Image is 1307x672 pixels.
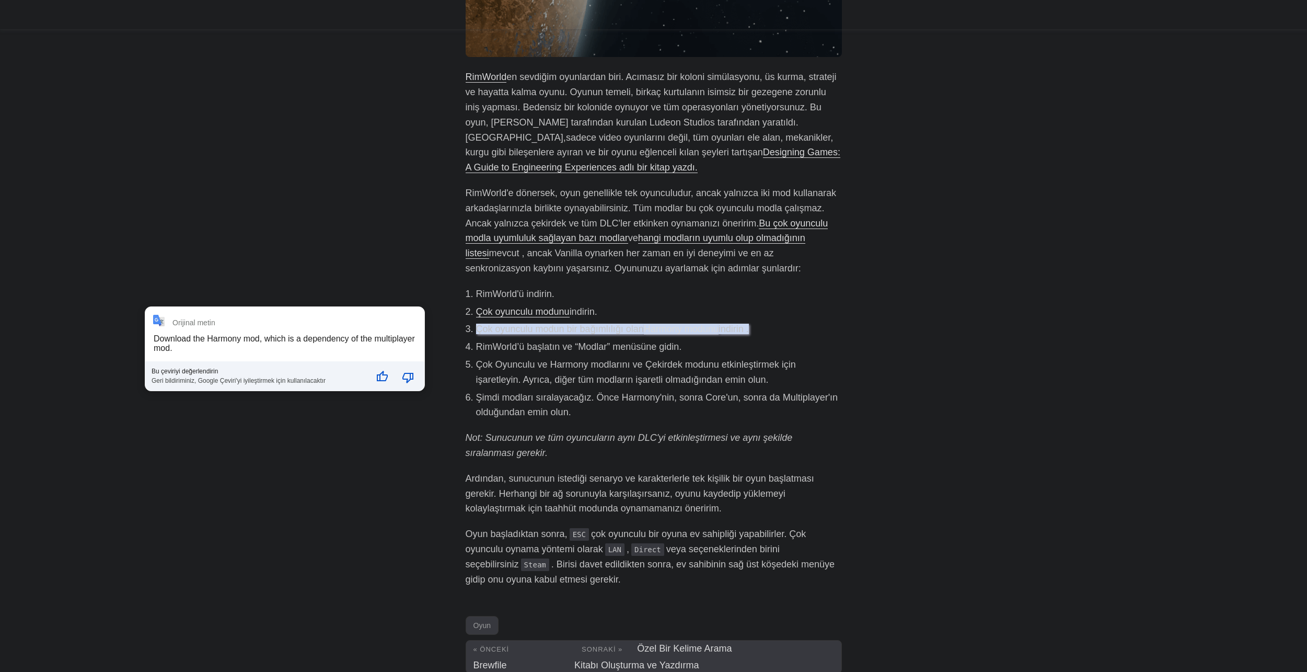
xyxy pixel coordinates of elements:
div: Download the Harmony mod, which is a dependency of the multiplayer mod. [154,334,415,352]
code: Steam [521,559,549,571]
font: mevcut , ancak Vanilla oynarken her zaman en iyi deneyimi ve en az senkronizasyon kaybını yaşarsı... [466,248,801,274]
div: Geri bildiriminiz, Google Çeviri'yi iyileştirmek için kullanılacaktır [152,375,366,384]
font: Brewfile [473,660,507,670]
code: ESC [570,528,589,541]
font: sadece video oyunlarını değil, tüm oyunları ele alan, mekanikler, kurgu gibi bileşenlere ayıran v... [466,132,834,158]
code: Direct [631,543,664,556]
a: Harmony modunu [644,324,719,334]
font: ve [628,233,638,243]
font: Ardından, sunucunun istediği senaryo ve karakterlerle tek kişilik bir oyun başlatması gerekir. He... [466,473,814,514]
font: . [595,306,597,317]
font: RimWorld'ü indirin. [476,289,554,299]
font: Çok Oyunculu ve Harmony modlarını ve Çekirdek modunu etkinleştirmek için işaretleyin. Ayrıca, diğ... [476,359,796,385]
div: Orijinal metin [172,318,215,327]
a: Sonraki » [574,643,630,654]
div: Bu çeviriyi değerlendirin [152,368,366,375]
font: . Birisi davet edildikten sonra, ev sahibinin sağ üst köşedeki menüye gidip onu oyuna kabul etmes... [466,559,835,585]
font: Oyun başladıktan sonra, [466,529,568,539]
font: « Önceki [473,645,510,653]
font: Çok oyunculu modun bir bağımlılığı olan [476,324,644,334]
a: Oyun [466,616,499,635]
font: Şimdi modları sıralayacağız. Önce Harmony'nin, sonra Core'un, sonra da Multiplayer'ın olduğundan ... [476,392,838,418]
a: Özel Bir Kelime Arama Kitabı Oluşturma ve Yazdırma [574,643,732,670]
font: Sonraki » [582,645,622,653]
button: Kötü çeviri [396,365,421,390]
font: RimWorld'e dönersek, oyun genellikle tek oyunculudur, ancak yalnızca iki mod kullanarak arkadaşla... [466,188,836,229]
a: RimWorld [466,72,507,82]
font: RimWorld’ü başlatın ve “Modlar” menüsüne gidin. [476,341,682,352]
font: Oyun [473,621,491,630]
font: indirin [570,306,595,317]
font: indirin . [719,324,749,334]
a: Çok oyunculu modunu [476,306,570,317]
font: çok oyunculu bir oyuna ev sahipliği yapabilirler. Çok oyunculu oynama yöntemi olarak [466,529,806,554]
code: LAN [605,543,624,556]
button: İyi çeviri [369,365,395,390]
font: en sevdiğim oyunlardan biri. Acımasız bir koloni simülasyonu, üs kurma, strateji ve hayatta kalma... [466,72,837,142]
font: , [627,544,629,554]
font: Not: Sunucunun ve tüm oyuncuların aynı DLC'yi etkinleştirmesi ve aynı şekilde sıralanması gerekir. [466,432,793,458]
font: veya seçeneklerinden birini seçebilirsiniz [466,544,780,570]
